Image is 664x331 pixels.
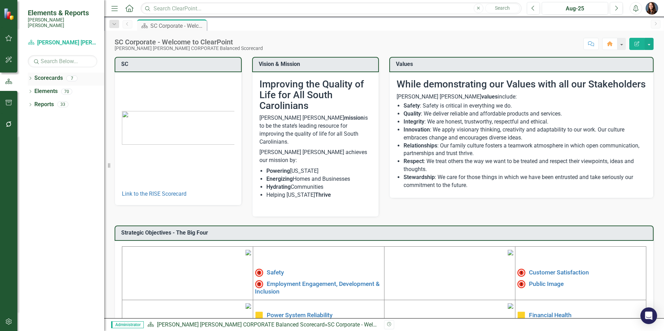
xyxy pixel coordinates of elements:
div: SC Corporate - Welcome to ClearPoint [150,22,205,30]
img: mceclip4.png [508,303,513,309]
strong: Innovation [404,126,430,133]
div: Open Intercom Messenger [640,307,657,324]
a: [PERSON_NAME] [PERSON_NAME] CORPORATE Balanced Scorecard [28,39,97,47]
input: Search ClearPoint... [141,2,522,15]
img: Caution [517,311,525,320]
img: High Alert [517,269,525,277]
span: Elements & Reports [28,9,97,17]
a: Financial Health [529,312,572,319]
a: Power System Reliability [267,312,333,319]
a: Scorecards [34,74,63,82]
div: 70 [61,88,72,94]
img: High Alert [255,269,263,277]
li: : Our family culture fosters a teamwork atmosphere in which open communication, partnerships and ... [404,142,646,158]
strong: Hydrating [266,184,291,190]
li: : We deliver reliable and affordable products and services. [404,110,646,118]
h2: Improving the Quality of Life for All South Carolinians [259,79,372,111]
a: Elements [34,87,58,95]
li: : We care for those things in which we have been entrusted and take seriously our commitment to t... [404,173,646,189]
a: Public Image [529,280,564,287]
img: Not Meeting Target [255,280,263,288]
strong: Quality [404,110,421,117]
div: SC Corporate - Welcome to ClearPoint [327,321,420,328]
h3: Strategic Objectives - The Big Four [121,230,649,236]
img: Not Meeting Target [517,280,525,288]
strong: Safety [404,102,420,109]
button: Search [485,3,520,13]
a: Safety [267,269,284,276]
div: [PERSON_NAME] [PERSON_NAME] CORPORATE Balanced Scorecard [115,46,263,51]
li: : We are honest, trustworthy, respectful and ethical. [404,118,646,126]
h3: Values [396,61,649,67]
button: Aug-25 [542,2,608,15]
a: Link to the RISE Scorecard [122,190,186,197]
strong: Relationships [404,142,437,149]
p: [PERSON_NAME] [PERSON_NAME] include: [397,93,646,101]
strong: Stewardship [404,174,435,180]
div: Aug-25 [544,5,606,13]
li: [US_STATE] [266,167,372,175]
img: Caution [255,311,263,320]
p: [PERSON_NAME] [PERSON_NAME] is to be the state’s leading resource for improving the quality of li... [259,114,372,147]
strong: Respect [404,158,424,164]
strong: Thrive [315,192,331,198]
div: SC Corporate - Welcome to ClearPoint [115,38,263,46]
img: Tami Griswold [646,2,658,15]
strong: mission [344,114,364,121]
img: mceclip2%20v3.png [508,250,513,255]
p: [PERSON_NAME] [PERSON_NAME] achieves our mission by: [259,147,372,166]
small: [PERSON_NAME] [PERSON_NAME] [28,17,97,28]
span: Search [495,5,510,11]
h2: While demonstrating our Values with all our Stakeholders [397,79,646,90]
a: Customer Satisfaction [529,269,589,276]
strong: Energizing [266,176,293,182]
li: : Safety is critical in everything we do. [404,102,646,110]
h3: SC [121,61,238,67]
strong: Powering [266,168,290,174]
div: » [147,321,379,329]
li: : We treat others the way we want to be treated and respect their viewpoints, ideas and thoughts. [404,158,646,173]
a: [PERSON_NAME] [PERSON_NAME] CORPORATE Balanced Scorecard [157,321,325,328]
li: Communities [266,183,372,191]
img: ClearPoint Strategy [3,8,16,20]
div: 33 [57,102,68,108]
a: Reports [34,101,54,109]
h3: Vision & Mission [259,61,375,67]
li: Helping [US_STATE] [266,191,372,199]
strong: values [481,93,498,100]
img: mceclip3%20v3.png [246,303,251,309]
input: Search Below... [28,55,97,67]
li: : We apply visionary thinking, creativity and adaptability to our work. Our culture embraces chan... [404,126,646,142]
span: Administrator [111,321,144,328]
li: Homes and Businesses [266,175,372,183]
img: mceclip1%20v4.png [246,250,251,255]
a: Employment Engagement, Development & Inclusion [255,280,380,295]
strong: Integrity [404,118,424,125]
div: 7 [66,75,77,81]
